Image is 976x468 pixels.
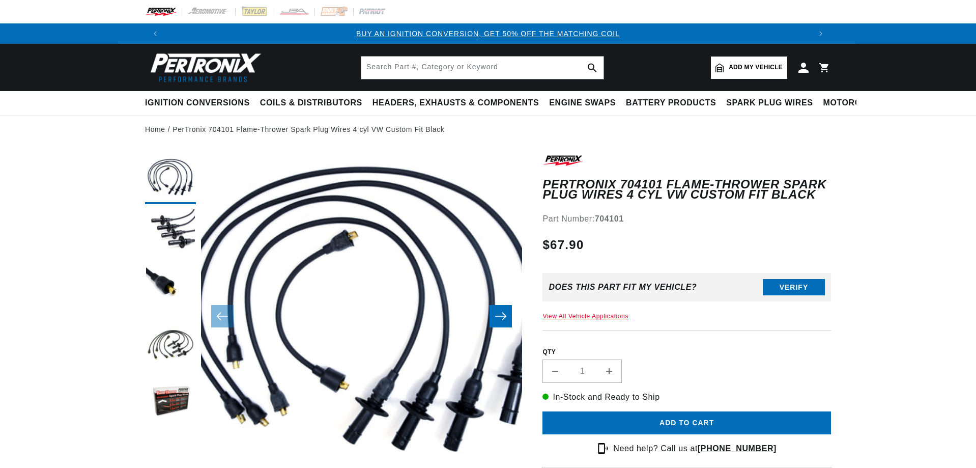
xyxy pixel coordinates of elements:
summary: Ignition Conversions [145,91,255,115]
input: Search Part #, Category or Keyword [361,57,604,79]
button: Load image 4 in gallery view [145,321,196,372]
label: QTY [542,348,831,356]
p: In-Stock and Ready to Ship [542,391,831,404]
div: Does This part fit My vehicle? [549,283,697,292]
button: Verify [763,279,825,295]
a: Home [145,124,165,135]
div: Announcement [165,28,811,39]
div: Part Number: [542,212,831,226]
button: Load image 2 in gallery view [145,209,196,260]
strong: 704101 [595,214,624,223]
summary: Spark Plug Wires [721,91,818,115]
button: Load image 1 in gallery view [145,153,196,204]
a: PerTronix 704101 Flame-Thrower Spark Plug Wires 4 cyl VW Custom Fit Black [173,124,444,135]
p: Need help? Call us at [613,442,777,455]
span: Headers, Exhausts & Components [372,98,539,108]
a: Add my vehicle [711,57,787,79]
summary: Coils & Distributors [255,91,367,115]
a: [PHONE_NUMBER] [698,444,777,453]
span: Motorcycle [823,98,884,108]
summary: Battery Products [621,91,721,115]
span: Coils & Distributors [260,98,362,108]
slideshow-component: Translation missing: en.sections.announcements.announcement_bar [120,23,856,44]
button: Slide right [490,305,512,327]
h1: PerTronix 704101 Flame-Thrower Spark Plug Wires 4 cyl VW Custom Fit Black [542,179,831,200]
button: search button [581,57,604,79]
span: Add my vehicle [729,63,783,72]
summary: Motorcycle [818,91,889,115]
div: 1 of 3 [165,28,811,39]
button: Load image 3 in gallery view [145,265,196,316]
span: Ignition Conversions [145,98,250,108]
span: $67.90 [542,236,584,254]
button: Load image 5 in gallery view [145,377,196,428]
button: Slide left [211,305,234,327]
button: Translation missing: en.sections.announcements.previous_announcement [145,23,165,44]
summary: Engine Swaps [544,91,621,115]
span: Battery Products [626,98,716,108]
a: BUY AN IGNITION CONVERSION, GET 50% OFF THE MATCHING COIL [356,30,620,38]
span: Engine Swaps [549,98,616,108]
span: Spark Plug Wires [726,98,813,108]
button: Add to cart [542,411,831,434]
a: View All Vehicle Applications [542,313,628,320]
button: Translation missing: en.sections.announcements.next_announcement [811,23,831,44]
img: Pertronix [145,50,262,85]
summary: Headers, Exhausts & Components [367,91,544,115]
nav: breadcrumbs [145,124,831,135]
